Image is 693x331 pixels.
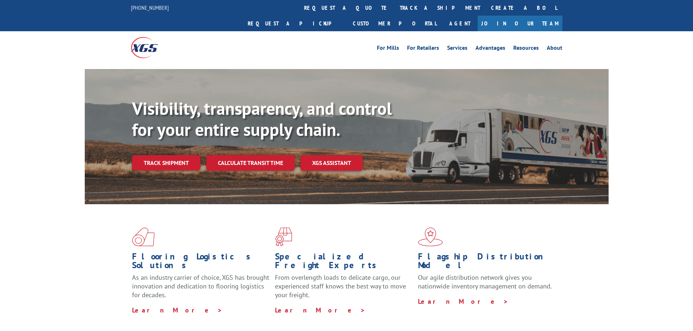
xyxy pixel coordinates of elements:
a: Agent [442,16,478,31]
a: Learn More > [132,306,223,314]
span: As an industry carrier of choice, XGS has brought innovation and dedication to flooring logistics... [132,273,269,299]
a: Track shipment [132,155,200,170]
span: Our agile distribution network gives you nationwide inventory management on demand. [418,273,552,290]
img: xgs-icon-total-supply-chain-intelligence-red [132,227,155,246]
a: Calculate transit time [206,155,295,171]
p: From overlength loads to delicate cargo, our experienced staff knows the best way to move your fr... [275,273,413,306]
a: [PHONE_NUMBER] [131,4,169,11]
a: Learn More > [275,306,366,314]
a: For Retailers [407,45,439,53]
a: Advantages [475,45,505,53]
a: Learn More > [418,297,509,306]
h1: Flooring Logistics Solutions [132,252,270,273]
a: About [547,45,562,53]
a: Resources [513,45,539,53]
img: xgs-icon-flagship-distribution-model-red [418,227,443,246]
h1: Specialized Freight Experts [275,252,413,273]
h1: Flagship Distribution Model [418,252,555,273]
a: Services [447,45,467,53]
img: xgs-icon-focused-on-flooring-red [275,227,292,246]
b: Visibility, transparency, and control for your entire supply chain. [132,97,392,141]
a: Request a pickup [242,16,347,31]
a: For Mills [377,45,399,53]
a: Join Our Team [478,16,562,31]
a: XGS ASSISTANT [300,155,363,171]
a: Customer Portal [347,16,442,31]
